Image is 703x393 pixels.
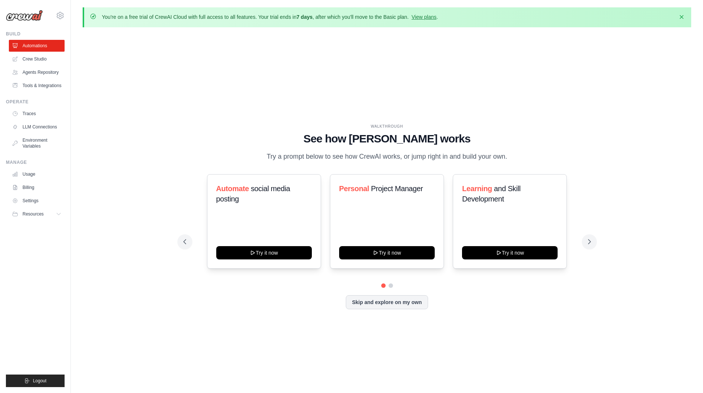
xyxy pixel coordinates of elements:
div: Operate [6,99,65,105]
a: Environment Variables [9,134,65,152]
p: You're on a free trial of CrewAI Cloud with full access to all features. Your trial ends in , aft... [102,13,438,21]
a: Settings [9,195,65,207]
a: Billing [9,182,65,193]
a: Traces [9,108,65,120]
button: Skip and explore on my own [346,295,428,309]
a: Crew Studio [9,53,65,65]
button: Try it now [462,246,558,259]
span: Automate [216,185,249,193]
a: Automations [9,40,65,52]
a: View plans [411,14,436,20]
span: Resources [23,211,44,217]
button: Resources [9,208,65,220]
p: Try a prompt below to see how CrewAI works, or jump right in and build your own. [263,151,511,162]
span: and Skill Development [462,185,520,203]
div: Manage [6,159,65,165]
h1: See how [PERSON_NAME] works [183,132,591,145]
span: Personal [339,185,369,193]
div: Build [6,31,65,37]
button: Try it now [216,246,312,259]
span: social media posting [216,185,290,203]
strong: 7 days [296,14,313,20]
a: LLM Connections [9,121,65,133]
span: Logout [33,378,46,384]
button: Logout [6,375,65,387]
a: Usage [9,168,65,180]
button: Try it now [339,246,435,259]
a: Agents Repository [9,66,65,78]
span: Learning [462,185,492,193]
a: Tools & Integrations [9,80,65,92]
div: WALKTHROUGH [183,124,591,129]
span: Project Manager [371,185,423,193]
img: Logo [6,10,43,21]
